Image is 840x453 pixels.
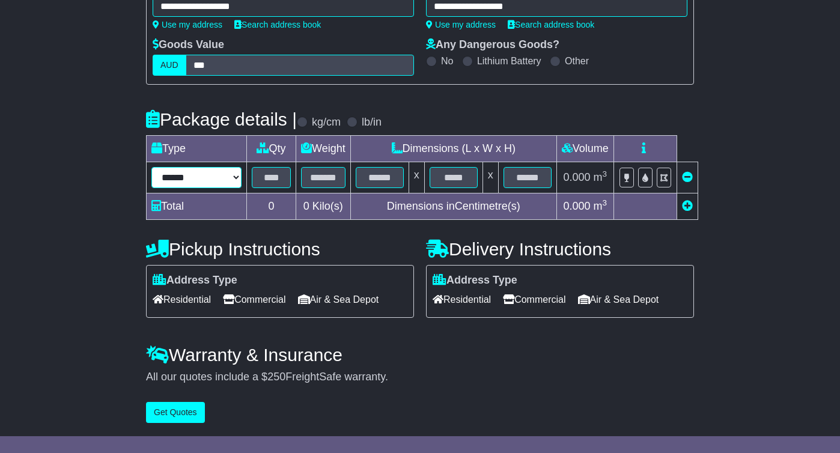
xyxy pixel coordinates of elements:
span: 0.000 [563,171,590,183]
sup: 3 [603,198,607,207]
td: Weight [296,136,351,162]
label: AUD [153,55,186,76]
td: x [482,162,498,193]
td: Type [147,136,247,162]
span: Commercial [223,290,285,309]
label: Address Type [433,274,517,287]
button: Get Quotes [146,402,205,423]
label: lb/in [362,116,382,129]
td: x [409,162,424,193]
td: Dimensions in Centimetre(s) [350,193,556,220]
span: 0 [303,200,309,212]
span: Residential [433,290,491,309]
span: m [594,171,607,183]
a: Search address book [508,20,594,29]
td: Total [147,193,247,220]
label: Address Type [153,274,237,287]
span: m [594,200,607,212]
a: Add new item [682,200,693,212]
a: Remove this item [682,171,693,183]
span: 250 [267,371,285,383]
a: Use my address [426,20,496,29]
span: Air & Sea Depot [578,290,659,309]
label: Lithium Battery [477,55,541,67]
sup: 3 [603,169,607,178]
td: Kilo(s) [296,193,351,220]
span: Air & Sea Depot [298,290,379,309]
div: All our quotes include a $ FreightSafe warranty. [146,371,694,384]
td: Dimensions (L x W x H) [350,136,556,162]
a: Use my address [153,20,222,29]
td: Qty [247,136,296,162]
h4: Warranty & Insurance [146,345,694,365]
td: 0 [247,193,296,220]
label: Other [565,55,589,67]
span: 0.000 [563,200,590,212]
label: Goods Value [153,38,224,52]
label: kg/cm [312,116,341,129]
h4: Pickup Instructions [146,239,414,259]
span: Residential [153,290,211,309]
h4: Package details | [146,109,297,129]
td: Volume [556,136,613,162]
label: Any Dangerous Goods? [426,38,559,52]
a: Search address book [234,20,321,29]
span: Commercial [503,290,565,309]
label: No [441,55,453,67]
h4: Delivery Instructions [426,239,694,259]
